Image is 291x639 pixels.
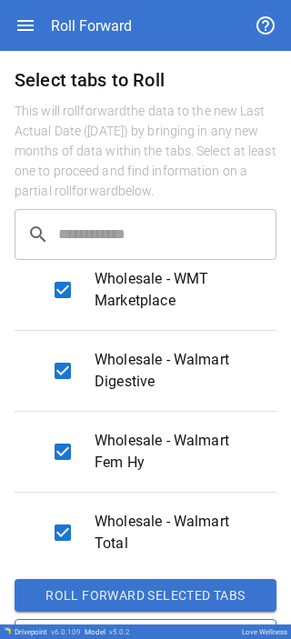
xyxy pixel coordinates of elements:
[4,627,11,634] img: Drivepoint
[29,257,262,323] div: Wholesale - WMT Marketplace
[242,628,287,636] div: Love Wellness
[95,349,247,393] span: Wholesale - Walmart Digestive
[95,268,247,312] span: Wholesale - WMT Marketplace
[95,430,247,474] span: Wholesale - Walmart Fem Hy
[51,628,81,636] span: v 6.0.109
[51,17,132,35] div: Roll Forward
[95,511,247,554] span: Wholesale - Walmart Total
[29,419,262,484] div: Wholesale - Walmart Fem Hy
[15,579,276,612] button: Roll forward selected tabs
[15,65,276,95] h6: Select tabs to Roll
[85,628,130,636] div: Model
[15,628,81,636] div: Drivepoint
[29,500,262,565] div: Wholesale - Walmart Total
[15,102,276,202] h6: This will roll forward the data to the new Last Actual Date ( [DATE] ) by bringing in any new mon...
[27,224,58,245] span: search
[29,338,262,404] div: Wholesale - Walmart Digestive
[109,628,130,636] span: v 5.0.2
